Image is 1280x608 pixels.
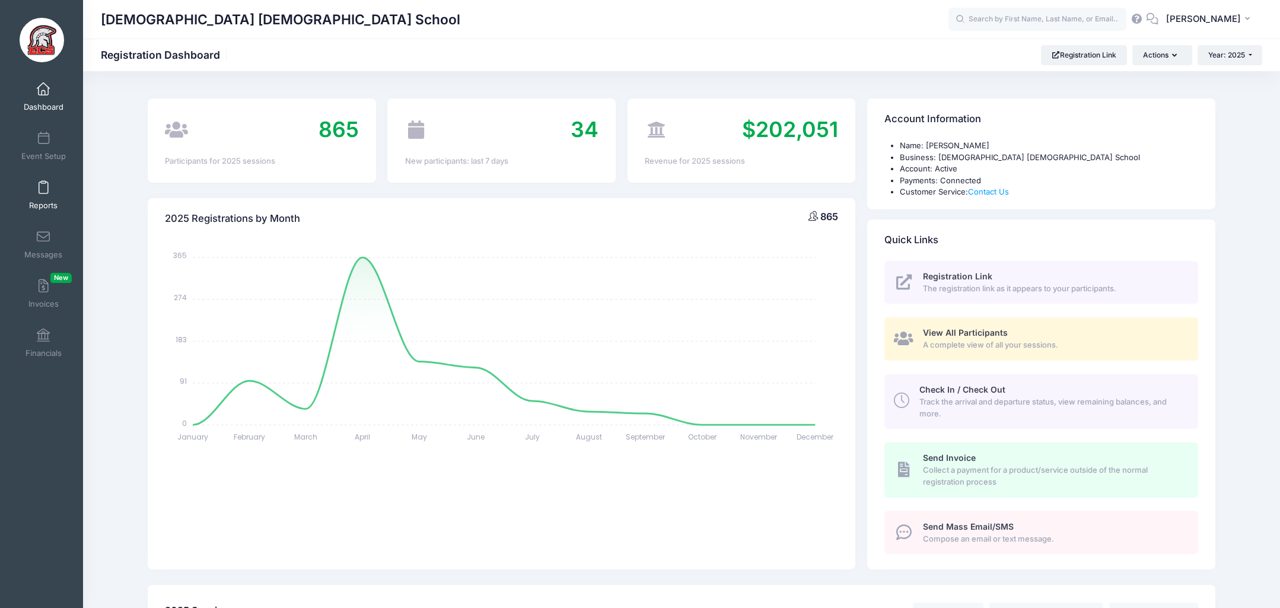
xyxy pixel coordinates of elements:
[1158,6,1262,33] button: [PERSON_NAME]
[900,186,1198,198] li: Customer Service:
[923,283,1185,295] span: The registration link as it appears to your participants.
[1132,45,1192,65] button: Actions
[900,140,1198,152] li: Name: [PERSON_NAME]
[29,200,58,211] span: Reports
[176,334,187,344] tspan: 183
[50,273,72,283] span: New
[15,273,72,314] a: InvoicesNew
[900,175,1198,187] li: Payments: Connected
[174,292,187,303] tspan: 274
[688,432,717,442] tspan: October
[20,18,64,62] img: Evangelical Christian School
[571,116,598,142] span: 34
[919,384,1005,394] span: Check In / Check Out
[1041,45,1127,65] a: Registration Link
[15,125,72,167] a: Event Setup
[900,152,1198,164] li: Business: [DEMOGRAPHIC_DATA] [DEMOGRAPHIC_DATA] School
[626,432,666,442] tspan: September
[525,432,540,442] tspan: July
[15,322,72,364] a: Financials
[24,102,63,112] span: Dashboard
[919,396,1185,419] span: Track the arrival and departure status, view remaining balances, and more.
[645,155,838,167] div: Revenue for 2025 sessions
[234,432,265,442] tspan: February
[900,163,1198,175] li: Account: Active
[884,261,1198,304] a: Registration Link The registration link as it appears to your participants.
[576,432,602,442] tspan: August
[28,299,59,309] span: Invoices
[923,533,1185,545] span: Compose an email or text message.
[24,250,62,260] span: Messages
[1166,12,1241,26] span: [PERSON_NAME]
[923,339,1185,351] span: A complete view of all your sessions.
[884,223,938,257] h4: Quick Links
[884,317,1198,361] a: View All Participants A complete view of all your sessions.
[412,432,427,442] tspan: May
[923,521,1014,531] span: Send Mass Email/SMS
[165,155,358,167] div: Participants for 2025 sessions
[884,103,981,136] h4: Account Information
[797,432,835,442] tspan: December
[1208,50,1245,59] span: Year: 2025
[740,432,778,442] tspan: November
[968,187,1009,196] a: Contact Us
[923,453,976,463] span: Send Invoice
[884,511,1198,554] a: Send Mass Email/SMS Compose an email or text message.
[182,418,187,428] tspan: 0
[26,348,62,358] span: Financials
[948,8,1126,31] input: Search by First Name, Last Name, or Email...
[884,443,1198,497] a: Send Invoice Collect a payment for a product/service outside of the normal registration process
[15,174,72,216] a: Reports
[820,211,838,222] span: 865
[1198,45,1262,65] button: Year: 2025
[923,327,1008,338] span: View All Participants
[177,432,208,442] tspan: January
[180,376,187,386] tspan: 91
[923,464,1185,488] span: Collect a payment for a product/service outside of the normal registration process
[884,374,1198,429] a: Check In / Check Out Track the arrival and departure status, view remaining balances, and more.
[101,6,460,33] h1: [DEMOGRAPHIC_DATA] [DEMOGRAPHIC_DATA] School
[165,202,300,235] h4: 2025 Registrations by Month
[21,151,66,161] span: Event Setup
[405,155,598,167] div: New participants: last 7 days
[295,432,318,442] tspan: March
[15,76,72,117] a: Dashboard
[319,116,359,142] span: 865
[15,224,72,265] a: Messages
[101,49,230,61] h1: Registration Dashboard
[467,432,485,442] tspan: June
[355,432,370,442] tspan: April
[173,250,187,260] tspan: 365
[742,116,838,142] span: $202,051
[923,271,992,281] span: Registration Link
